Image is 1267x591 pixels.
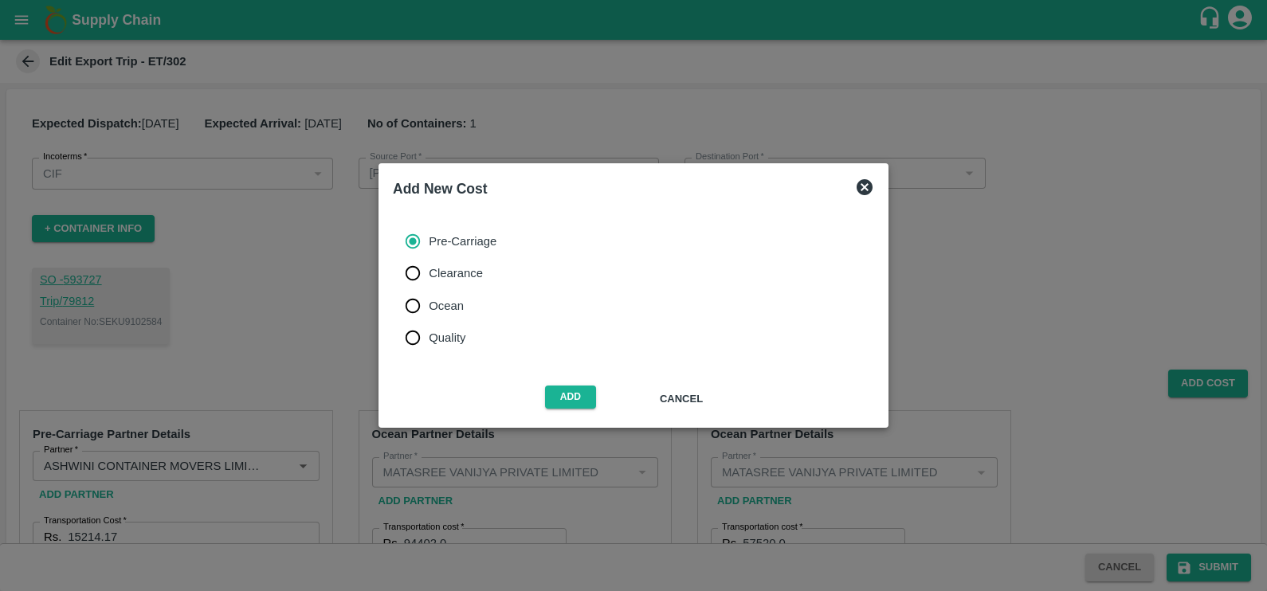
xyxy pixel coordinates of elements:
[429,264,483,282] span: Clearance
[393,181,488,197] b: Add New Cost
[406,225,509,354] div: cost_type
[545,386,596,409] button: Add
[429,297,464,315] span: Ocean
[429,233,496,250] span: Pre-Carriage
[647,386,716,413] button: Cancel
[429,329,465,346] span: Quality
